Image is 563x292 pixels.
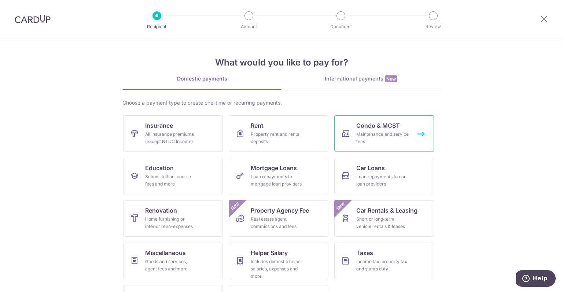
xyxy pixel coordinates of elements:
[356,121,400,130] span: Condo & MCST
[123,200,223,237] a: RenovationHome furnishing or interior reno-expenses
[229,243,328,279] a: Helper SalaryIncludes domestic helper salaries, expenses and more
[145,258,198,273] div: Goods and services, agent fees and more
[281,75,441,83] div: International payments
[334,115,434,152] a: Condo & MCSTMaintenance and service fees
[516,270,556,288] iframe: Opens a widget where you can find more information
[251,173,303,188] div: Loan repayments to mortgage loan providers
[130,23,184,30] p: Recipient
[356,173,409,188] div: Loan repayments to car loan providers
[356,131,409,145] div: Maintenance and service fees
[123,158,223,194] a: EducationSchool, tuition, course fees and more
[122,56,441,69] h4: What would you like to pay for?
[145,216,198,230] div: Home furnishing or interior reno-expenses
[251,258,303,280] div: Includes domestic helper salaries, expenses and more
[334,200,434,237] a: Car Rentals & LeasingShort or long‑term vehicle rentals & leasesNew
[356,216,409,230] div: Short or long‑term vehicle rentals & leases
[145,121,173,130] span: Insurance
[334,243,434,279] a: TaxesIncome tax, property tax and stamp duty
[251,216,303,230] div: Real estate agent commissions and fees
[356,206,417,215] span: Car Rentals & Leasing
[229,115,328,152] a: RentProperty rent and rental deposits
[251,206,309,215] span: Property Agency Fee
[251,164,297,172] span: Mortgage Loans
[15,15,51,23] img: CardUp
[356,248,373,257] span: Taxes
[385,75,397,82] span: New
[122,99,441,106] div: Choose a payment type to create one-time or recurring payments.
[356,258,409,273] div: Income tax, property tax and stamp duty
[406,23,460,30] p: Review
[251,121,264,130] span: Rent
[222,23,276,30] p: Amount
[356,164,385,172] span: Car Loans
[123,115,223,152] a: InsuranceAll insurance premiums (except NTUC Income)
[251,248,288,257] span: Helper Salary
[334,158,434,194] a: Car LoansLoan repayments to car loan providers
[145,131,198,145] div: All insurance premiums (except NTUC Income)
[229,200,241,212] span: New
[145,164,174,172] span: Education
[335,200,347,212] span: New
[251,131,303,145] div: Property rent and rental deposits
[123,243,223,279] a: MiscellaneousGoods and services, agent fees and more
[145,173,198,188] div: School, tuition, course fees and more
[145,248,186,257] span: Miscellaneous
[229,158,328,194] a: Mortgage LoansLoan repayments to mortgage loan providers
[122,75,281,82] div: Domestic payments
[145,206,177,215] span: Renovation
[314,23,368,30] p: Document
[229,200,328,237] a: Property Agency FeeReal estate agent commissions and feesNew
